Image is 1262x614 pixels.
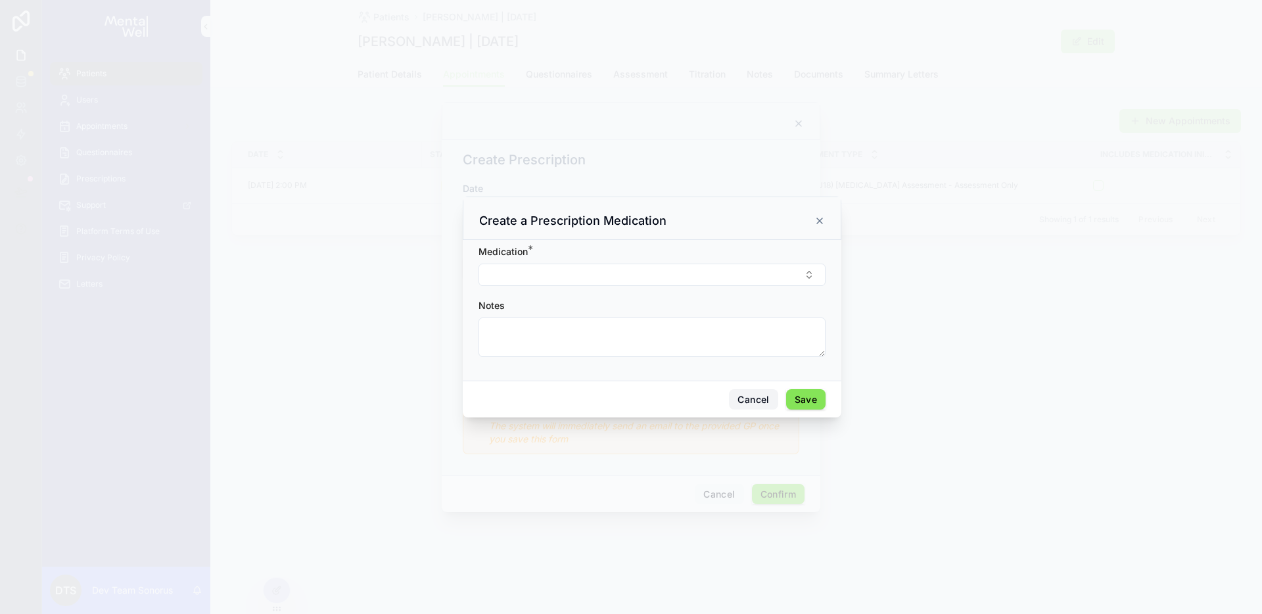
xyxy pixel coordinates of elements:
span: Notes [479,300,505,311]
span: Medication [479,246,528,257]
button: Select Button [479,264,826,286]
button: Save [786,389,826,410]
button: Cancel [729,389,778,410]
h3: Create a Prescription Medication [479,213,666,229]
